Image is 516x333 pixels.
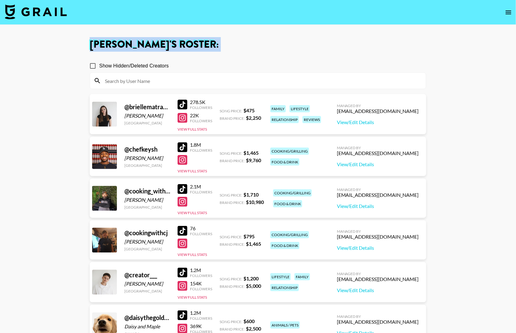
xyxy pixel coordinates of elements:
[220,116,245,121] span: Brand Price:
[220,319,242,324] span: Song Price:
[124,239,170,245] div: [PERSON_NAME]
[124,103,170,111] div: @ briellematranga_
[337,187,419,192] div: Managed By
[190,267,212,273] div: 1.2M
[337,245,419,251] a: View/Edit Details
[337,150,419,156] div: [EMAIL_ADDRESS][DOMAIN_NAME]
[337,234,419,240] div: [EMAIL_ADDRESS][DOMAIN_NAME]
[270,148,309,155] div: cooking/grilling
[246,157,261,163] strong: $ 9,760
[124,145,170,153] div: @ chefkeysh
[273,189,312,197] div: cooking/grilling
[270,322,300,329] div: animals / pets
[243,107,255,113] strong: $ 475
[124,247,170,251] div: [GEOGRAPHIC_DATA]
[101,76,422,86] input: Search by User Name
[270,116,299,123] div: relationship
[337,119,419,125] a: View/Edit Details
[337,192,419,198] div: [EMAIL_ADDRESS][DOMAIN_NAME]
[246,326,261,331] strong: $ 2,500
[337,271,419,276] div: Managed By
[178,295,207,300] button: View Full Stats
[246,283,261,289] strong: $ 5,000
[243,150,259,156] strong: $ 1,465
[124,289,170,293] div: [GEOGRAPHIC_DATA]
[124,271,170,279] div: @ creator___
[246,241,261,247] strong: $ 1,465
[337,229,419,234] div: Managed By
[124,314,170,322] div: @ daisythegoldiee
[243,192,259,197] strong: $ 1,710
[220,284,245,289] span: Brand Price:
[290,105,310,112] div: lifestyle
[190,323,212,329] div: 369K
[273,200,302,207] div: food & drink
[178,210,207,215] button: View Full Stats
[190,310,212,316] div: 1.2M
[178,127,207,132] button: View Full Stats
[190,184,212,190] div: 2.1M
[190,142,212,148] div: 1.8M
[270,273,291,280] div: lifestyle
[270,105,286,112] div: family
[190,273,212,278] div: Followers
[124,205,170,210] div: [GEOGRAPHIC_DATA]
[190,280,212,287] div: 154K
[190,99,212,105] div: 278.5K
[303,116,321,123] div: reviews
[243,233,255,239] strong: $ 795
[99,62,169,70] span: Show Hidden/Deleted Creators
[502,6,515,19] button: open drawer
[124,229,170,237] div: @ cookingwithcj
[246,115,261,121] strong: $ 2,250
[270,284,299,291] div: relationship
[270,242,299,249] div: food & drink
[5,4,67,19] img: Grail Talent
[124,187,170,195] div: @ cooking_with_fire
[337,287,419,293] a: View/Edit Details
[295,273,310,280] div: family
[178,169,207,173] button: View Full Stats
[220,158,245,163] span: Brand Price:
[124,155,170,161] div: [PERSON_NAME]
[246,199,264,205] strong: $ 10,980
[220,277,242,281] span: Song Price:
[337,108,419,114] div: [EMAIL_ADDRESS][DOMAIN_NAME]
[270,231,309,238] div: cooking/grilling
[124,121,170,125] div: [GEOGRAPHIC_DATA]
[337,145,419,150] div: Managed By
[270,158,299,166] div: food & drink
[337,103,419,108] div: Managed By
[337,161,419,167] a: View/Edit Details
[220,109,242,113] span: Song Price:
[190,190,212,194] div: Followers
[190,148,212,153] div: Followers
[190,231,212,236] div: Followers
[190,316,212,321] div: Followers
[337,314,419,319] div: Managed By
[220,242,245,247] span: Brand Price:
[220,200,245,205] span: Brand Price:
[90,40,426,50] h1: [PERSON_NAME] 's Roster:
[243,318,255,324] strong: $ 600
[190,105,212,110] div: Followers
[220,151,242,156] span: Song Price:
[190,287,212,291] div: Followers
[124,281,170,287] div: [PERSON_NAME]
[124,323,170,330] div: Daisy and Maple
[190,119,212,123] div: Followers
[220,235,242,239] span: Song Price:
[190,112,212,119] div: 22K
[190,225,212,231] div: 76
[124,163,170,168] div: [GEOGRAPHIC_DATA]
[243,275,259,281] strong: $ 1,200
[178,252,207,257] button: View Full Stats
[337,276,419,282] div: [EMAIL_ADDRESS][DOMAIN_NAME]
[124,113,170,119] div: [PERSON_NAME]
[337,203,419,209] a: View/Edit Details
[220,327,245,331] span: Brand Price:
[124,197,170,203] div: [PERSON_NAME]
[220,193,242,197] span: Song Price:
[337,319,419,325] div: [EMAIL_ADDRESS][DOMAIN_NAME]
